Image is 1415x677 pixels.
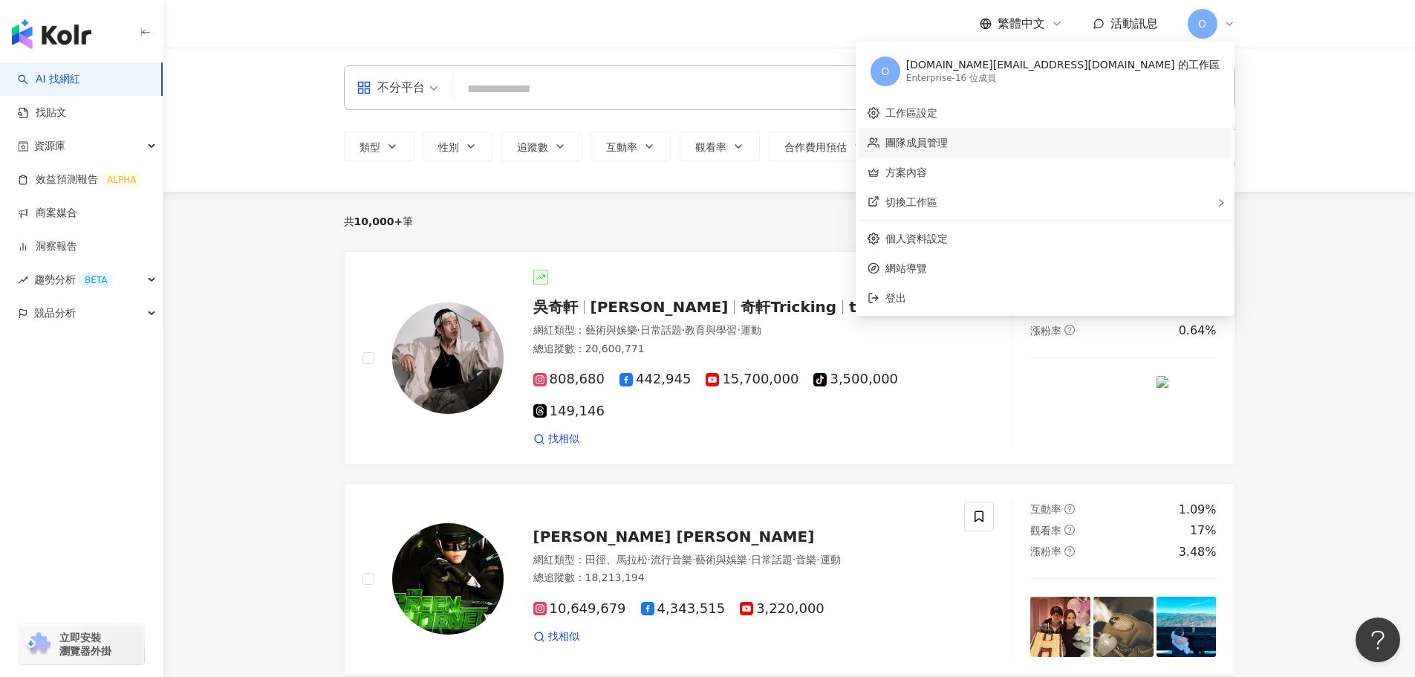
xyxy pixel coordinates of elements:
button: 更多篩選 [889,132,978,161]
img: KOL Avatar [392,523,504,635]
span: 漲粉率 [1030,545,1061,557]
span: 4,343,515 [641,601,726,617]
span: [PERSON_NAME] [591,298,729,316]
a: 洞察報告 [18,239,77,254]
span: 吳奇軒 [533,298,578,316]
span: 音樂 [796,554,816,566]
span: 互動率 [1030,503,1061,515]
div: 22.5% [1179,302,1217,318]
span: [PERSON_NAME] [PERSON_NAME] [533,528,815,545]
div: 17% [1190,522,1217,539]
img: post-image [1157,376,1217,436]
a: chrome extension立即安裝 瀏覽器外掛 [19,624,144,664]
span: 更多篩選 [921,140,963,152]
span: 日常話題 [751,554,793,566]
div: 不分平台 [357,76,425,100]
span: question-circle [1064,304,1075,314]
span: 趨勢分析 [34,263,113,297]
span: question-circle [1064,546,1075,557]
span: 運動 [741,324,761,336]
span: 442,945 [619,372,691,387]
span: 合作費用預估 [784,141,847,153]
a: KOL Avatar[PERSON_NAME] [PERSON_NAME]網紅類型：田徑、馬拉松·流行音樂·藝術與娛樂·日常話題·音樂·運動總追蹤數：18,213,19410,649,6794,... [344,483,1235,676]
span: 3,500,000 [813,372,898,387]
div: 搜尋指引 [1194,119,1235,131]
span: 互動率 [606,141,637,153]
span: · [747,554,750,566]
span: appstore [357,80,371,95]
button: 類型 [344,132,414,161]
button: 觀看率 [680,132,760,161]
img: KOL Avatar [392,302,504,414]
a: searchAI 找網紅 [18,72,80,87]
div: 總追蹤數 ： 20,600,771 [533,342,947,357]
iframe: Help Scout Beacon - Open [1356,618,1400,662]
span: 10,649,679 [533,601,626,617]
button: 性別 [423,132,492,161]
span: 資源庫 [34,129,65,163]
span: 繁體中文 [998,16,1045,32]
span: 找相似 [548,432,579,447]
div: BETA [79,273,113,288]
span: tricking_wu [849,298,946,316]
img: post-image [1030,597,1090,657]
span: rise [18,275,28,285]
img: post-image [1030,376,1090,436]
span: · [692,554,695,566]
button: 搜尋 [1144,65,1235,110]
div: 網紅類型 ： [533,553,947,568]
span: 找相似 [548,629,579,644]
span: 808,680 [533,372,605,387]
div: 網紅類型 ： [533,323,947,338]
img: post-image [1093,597,1154,657]
span: 田徑、馬拉松 [585,554,648,566]
span: · [737,324,740,336]
span: question-circle [1064,525,1075,535]
span: 藝術與娛樂 [585,324,637,336]
span: 追蹤數 [517,141,548,153]
span: · [682,324,685,336]
img: post-image [1093,376,1154,436]
span: · [637,324,640,336]
span: · [793,554,796,566]
span: question-circle [1180,120,1191,130]
span: 15,700,000 [706,372,798,387]
a: 找貼文 [18,106,67,120]
span: environment [1091,82,1102,94]
a: 找相似 [533,629,579,644]
div: 共 筆 [344,216,414,227]
a: KOL Avatar吳奇軒[PERSON_NAME]奇軒Trickingtricking_wu網紅類型：藝術與娛樂·日常話題·教育與學習·運動總追蹤數：20,600,771808,680442,... [344,251,1235,465]
span: 教育與學習 [685,324,737,336]
span: 藝術與娛樂 [695,554,747,566]
button: 合作費用預估 [769,132,880,161]
span: 觀看率 [1030,525,1061,537]
span: 10,000+ [354,216,403,227]
span: 日常話題 [640,324,682,336]
span: · [816,554,819,566]
a: 商案媒合 [18,206,77,221]
span: question-circle [1064,283,1075,294]
span: 互動率 [1030,282,1061,294]
span: O [1198,16,1206,32]
span: 3,220,000 [740,601,824,617]
div: 總追蹤數 ： 18,213,194 [533,571,947,586]
span: 流行音樂 [651,554,692,566]
div: 1.09% [1179,502,1217,518]
span: question-circle [1064,504,1075,514]
button: 互動率 [591,132,671,161]
span: 奇軒Tricking [741,298,836,316]
span: question-circle [1064,325,1075,335]
a: 效益預測報告ALPHA [18,172,142,187]
div: 排序： [1082,210,1174,233]
span: 搜尋 [1187,82,1208,94]
span: 立即安裝 瀏覽器外掛 [59,631,111,658]
div: 3.48% [1179,544,1217,560]
a: 找相似 [533,432,579,447]
span: 競品分析 [34,297,76,330]
span: 漲粉率 [1030,325,1061,337]
img: logo [12,19,91,49]
img: post-image [1157,597,1217,657]
span: 運動 [820,554,841,566]
img: chrome extension [24,632,53,656]
span: 性別 [438,141,459,153]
